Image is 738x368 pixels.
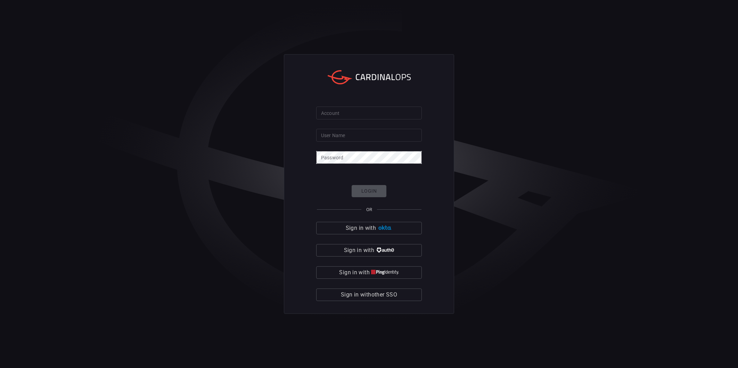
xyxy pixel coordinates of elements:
span: Sign in with [346,223,376,233]
button: Sign in with [316,222,422,234]
img: quu4iresuhQAAAABJRU5ErkJggg== [371,270,399,275]
button: Sign in with [316,244,422,257]
span: Sign in with [339,268,369,277]
input: Type your user name [316,129,422,142]
input: Type your account [316,107,422,119]
img: Ad5vKXme8s1CQAAAABJRU5ErkJggg== [377,225,392,231]
span: OR [366,207,372,212]
span: Sign in with [344,245,374,255]
span: Sign in with other SSO [341,290,397,300]
img: vP8Hhh4KuCH8AavWKdZY7RZgAAAAASUVORK5CYII= [376,248,394,253]
button: Sign in withother SSO [316,288,422,301]
button: Sign in with [316,266,422,279]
